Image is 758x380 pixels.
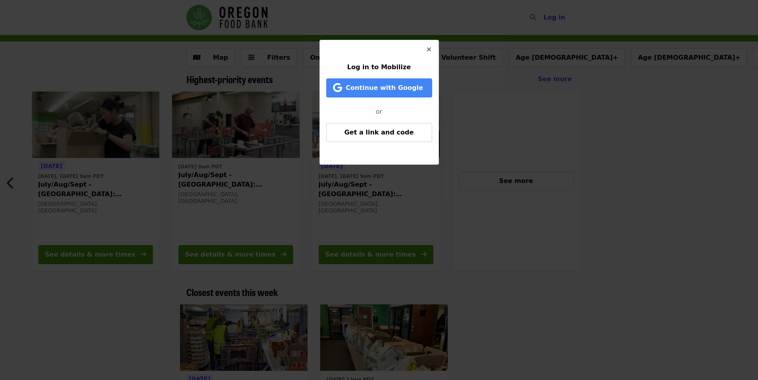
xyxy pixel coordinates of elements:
[346,84,423,92] span: Continue with Google
[419,40,439,59] button: Close
[347,63,411,71] span: Log in to Mobilize
[427,46,431,53] i: times icon
[376,108,382,115] span: or
[326,123,432,142] button: Get a link and code
[333,82,342,94] i: google icon
[326,78,432,97] button: Continue with Google
[344,129,413,136] span: Get a link and code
